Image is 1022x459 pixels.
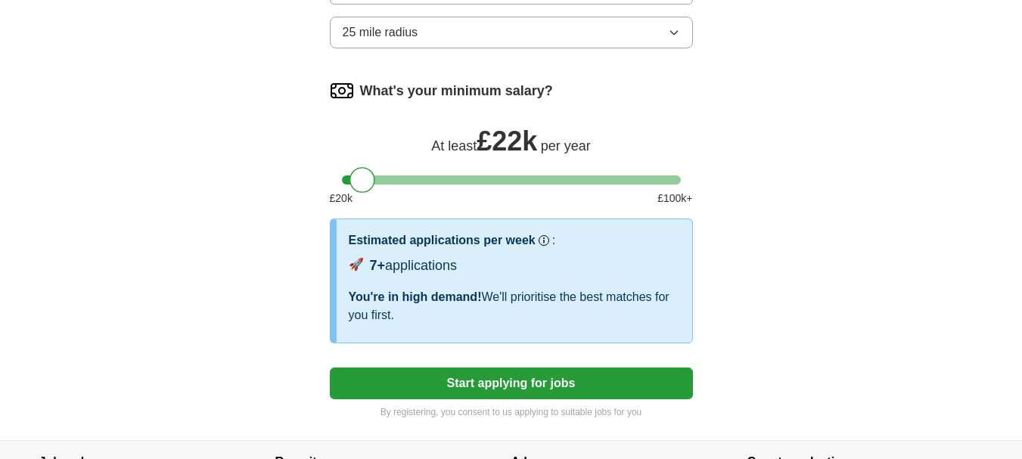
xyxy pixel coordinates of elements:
[370,256,458,276] div: applications
[552,231,555,250] h3: :
[477,126,537,157] span: £ 22k
[360,81,553,101] label: What's your minimum salary?
[431,138,477,154] span: At least
[349,288,680,324] div: We'll prioritise the best matches for you first.
[330,79,354,103] img: salary.png
[330,191,353,206] span: £ 20 k
[370,258,386,273] span: 7+
[541,138,591,154] span: per year
[330,405,693,419] p: By registering, you consent to us applying to suitable jobs for you
[349,256,364,274] span: 🚀
[330,368,693,399] button: Start applying for jobs
[343,23,418,42] span: 25 mile radius
[330,17,693,48] button: 25 mile radius
[349,231,536,250] h3: Estimated applications per week
[349,290,482,303] span: You're in high demand!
